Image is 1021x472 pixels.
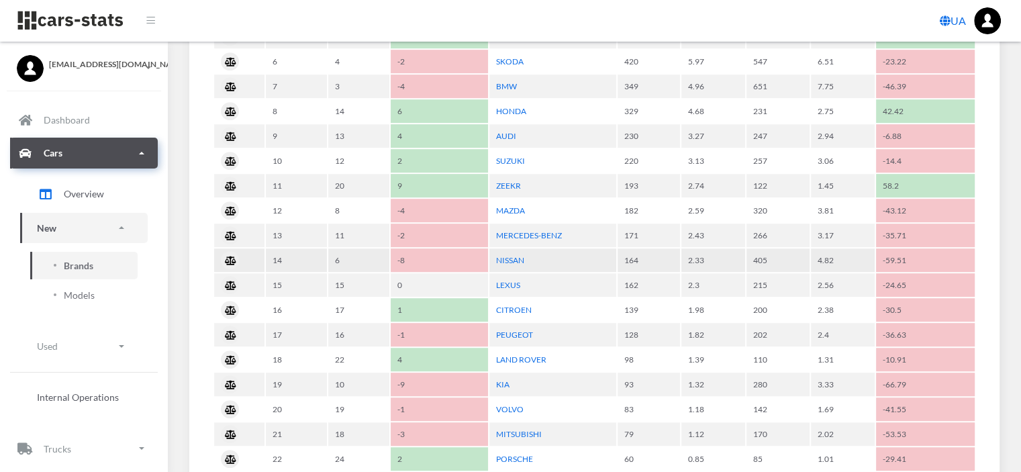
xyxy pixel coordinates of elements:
td: -2 [391,50,488,73]
td: 1.98 [681,298,745,322]
td: 1.12 [681,422,745,446]
td: 1.31 [811,348,875,371]
td: -10.91 [876,348,975,371]
td: 4.82 [811,248,875,272]
td: 13 [328,124,389,148]
td: 7 [266,75,327,98]
td: 193 [618,174,680,197]
a: PORSCHE [496,454,533,464]
td: 15 [266,273,327,297]
td: 19 [266,373,327,396]
td: 22 [328,348,389,371]
td: 266 [746,224,809,247]
td: 171 [618,224,680,247]
img: ... [974,7,1001,34]
td: -23.22 [876,50,975,73]
td: 0.85 [681,447,745,471]
td: 98 [618,348,680,371]
span: Internal Operations [37,390,119,404]
td: 231 [746,99,809,123]
a: New [20,213,148,243]
td: 10 [328,373,389,396]
td: 162 [618,273,680,297]
p: Trucks [44,440,71,457]
a: Overview [20,177,148,211]
a: HONDA [496,106,526,116]
td: -6.88 [876,124,975,148]
td: 24 [328,447,389,471]
td: 3.17 [811,224,875,247]
td: 202 [746,323,809,346]
td: 2.4 [811,323,875,346]
td: 18 [328,422,389,446]
td: 2 [391,149,488,173]
td: 17 [328,298,389,322]
a: Trucks [10,433,158,464]
td: 128 [618,323,680,346]
p: Dashboard [44,111,90,128]
td: -30.5 [876,298,975,322]
td: 142 [746,397,809,421]
a: UA [934,7,971,34]
td: -41.55 [876,397,975,421]
td: 200 [746,298,809,322]
td: 4 [391,348,488,371]
td: 58.2 [876,174,975,197]
span: [EMAIL_ADDRESS][DOMAIN_NAME] [49,58,151,70]
td: 8 [328,199,389,222]
td: 60 [618,447,680,471]
span: Overview [64,187,104,201]
td: 7.75 [811,75,875,98]
a: MAZDA [496,205,525,216]
td: 8 [266,99,327,123]
td: 320 [746,199,809,222]
td: -1 [391,323,488,346]
td: 3.33 [811,373,875,396]
td: 4.68 [681,99,745,123]
td: 3.13 [681,149,745,173]
td: 83 [618,397,680,421]
td: 420 [618,50,680,73]
a: LAND ROVER [496,355,546,365]
td: 3.06 [811,149,875,173]
td: 349 [618,75,680,98]
td: 2.94 [811,124,875,148]
td: 22 [266,447,327,471]
td: 11 [266,174,327,197]
td: 1.18 [681,397,745,421]
td: 405 [746,248,809,272]
td: 6 [266,50,327,73]
td: 1.45 [811,174,875,197]
a: PEUGEOT [496,330,533,340]
p: New [37,220,56,236]
td: 6 [391,99,488,123]
td: 16 [266,298,327,322]
td: 122 [746,174,809,197]
td: 15 [328,273,389,297]
td: 18 [266,348,327,371]
td: -66.79 [876,373,975,396]
a: Models [30,281,138,309]
td: 17 [266,323,327,346]
td: 93 [618,373,680,396]
td: -4 [391,199,488,222]
a: BMW [496,81,517,91]
a: SUZUKI [496,156,525,166]
a: Dashboard [10,105,158,136]
td: 2.3 [681,273,745,297]
td: 11 [328,224,389,247]
td: 230 [618,124,680,148]
td: 1.32 [681,373,745,396]
td: 2.02 [811,422,875,446]
td: 12 [266,199,327,222]
td: 2.38 [811,298,875,322]
td: 3.81 [811,199,875,222]
td: -53.53 [876,422,975,446]
td: 2.56 [811,273,875,297]
a: AUDI [496,131,516,141]
td: 42.42 [876,99,975,123]
td: 257 [746,149,809,173]
td: -2 [391,224,488,247]
td: 4 [391,124,488,148]
td: 2.33 [681,248,745,272]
